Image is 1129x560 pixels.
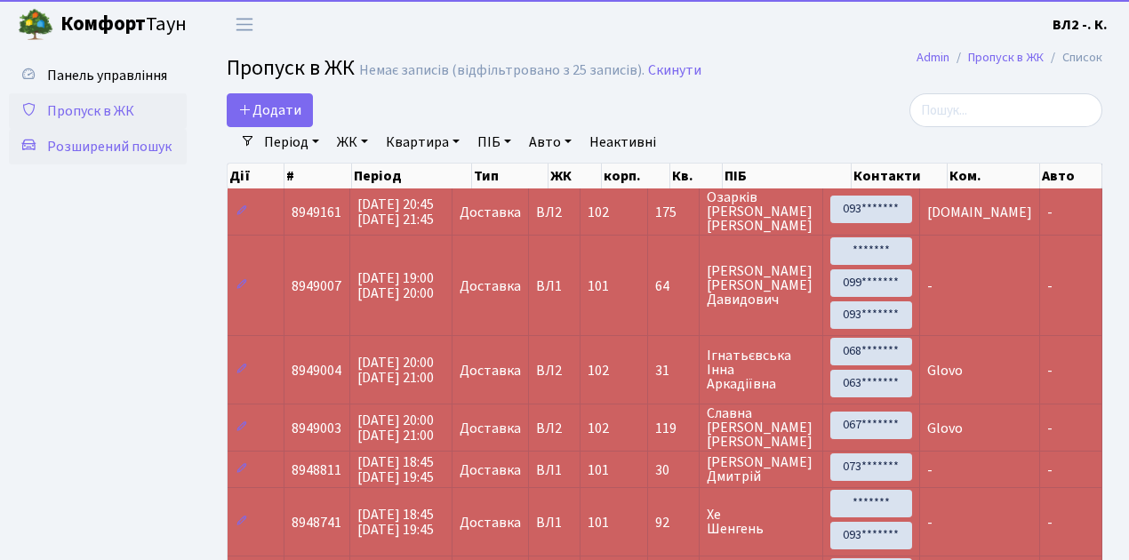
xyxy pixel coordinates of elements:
[292,203,341,222] span: 8949161
[60,10,146,38] b: Комфорт
[357,505,434,540] span: [DATE] 18:45 [DATE] 19:45
[536,279,573,293] span: ВЛ1
[357,268,434,303] span: [DATE] 19:00 [DATE] 20:00
[379,127,467,157] a: Квартира
[648,62,701,79] a: Скинути
[1053,14,1108,36] a: ВЛ2 -. К.
[602,164,670,188] th: корп.
[927,513,933,532] span: -
[655,364,692,378] span: 31
[917,48,949,67] a: Admin
[460,421,521,436] span: Доставка
[909,93,1102,127] input: Пошук...
[1047,276,1053,296] span: -
[292,276,341,296] span: 8949007
[707,348,815,391] span: Ігнатьєвська Інна Аркадіївна
[292,419,341,438] span: 8949003
[968,48,1044,67] a: Пропуск в ЖК
[588,460,609,480] span: 101
[536,516,573,530] span: ВЛ1
[460,364,521,378] span: Доставка
[655,516,692,530] span: 92
[228,164,284,188] th: Дії
[927,276,933,296] span: -
[60,10,187,40] span: Таун
[536,421,573,436] span: ВЛ2
[1047,460,1053,480] span: -
[927,460,933,480] span: -
[588,419,609,438] span: 102
[47,66,167,85] span: Панель управління
[47,137,172,156] span: Розширений пошук
[1047,513,1053,532] span: -
[330,127,375,157] a: ЖК
[588,361,609,380] span: 102
[460,279,521,293] span: Доставка
[582,127,663,157] a: Неактивні
[470,127,518,157] a: ПІБ
[723,164,852,188] th: ПІБ
[1047,419,1053,438] span: -
[707,508,815,536] span: Хе Шенгень
[292,460,341,480] span: 8948811
[292,513,341,532] span: 8948741
[222,10,267,39] button: Переключити навігацію
[292,361,341,380] span: 8949004
[536,205,573,220] span: ВЛ2
[890,39,1129,76] nav: breadcrumb
[357,353,434,388] span: [DATE] 20:00 [DATE] 21:00
[357,411,434,445] span: [DATE] 20:00 [DATE] 21:00
[460,463,521,477] span: Доставка
[18,7,53,43] img: logo.png
[927,361,963,380] span: Glovo
[460,516,521,530] span: Доставка
[1047,361,1053,380] span: -
[655,463,692,477] span: 30
[238,100,301,120] span: Додати
[257,127,326,157] a: Період
[707,455,815,484] span: [PERSON_NAME] Дмитрій
[522,127,579,157] a: Авто
[707,190,815,233] span: Озарків [PERSON_NAME] [PERSON_NAME]
[357,195,434,229] span: [DATE] 20:45 [DATE] 21:45
[670,164,723,188] th: Кв.
[588,513,609,532] span: 101
[548,164,602,188] th: ЖК
[707,406,815,449] span: Славна [PERSON_NAME] [PERSON_NAME]
[1044,48,1102,68] li: Список
[472,164,548,188] th: Тип
[536,463,573,477] span: ВЛ1
[352,164,471,188] th: Період
[655,279,692,293] span: 64
[588,203,609,222] span: 102
[852,164,948,188] th: Контакти
[9,129,187,164] a: Розширений пошук
[359,62,645,79] div: Немає записів (відфільтровано з 25 записів).
[9,58,187,93] a: Панель управління
[655,421,692,436] span: 119
[536,364,573,378] span: ВЛ2
[927,419,963,438] span: Glovo
[357,452,434,487] span: [DATE] 18:45 [DATE] 19:45
[227,52,355,84] span: Пропуск в ЖК
[9,93,187,129] a: Пропуск в ЖК
[1040,164,1102,188] th: Авто
[927,203,1032,222] span: [DOMAIN_NAME]
[47,101,134,121] span: Пропуск в ЖК
[460,205,521,220] span: Доставка
[1053,15,1108,35] b: ВЛ2 -. К.
[707,264,815,307] span: [PERSON_NAME] [PERSON_NAME] Давидович
[227,93,313,127] a: Додати
[588,276,609,296] span: 101
[655,205,692,220] span: 175
[1047,203,1053,222] span: -
[948,164,1040,188] th: Ком.
[284,164,352,188] th: #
